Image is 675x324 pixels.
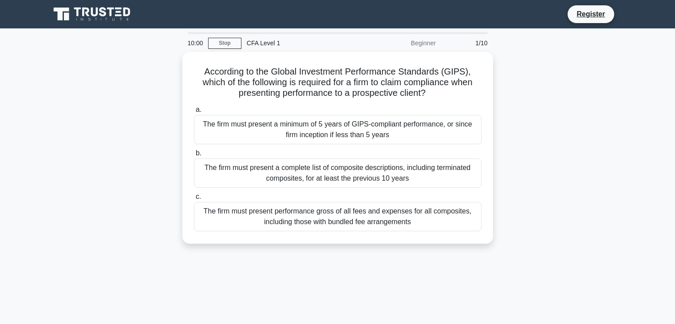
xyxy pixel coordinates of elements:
span: a. [196,106,201,113]
div: The firm must present performance gross of all fees and expenses for all composites, including th... [194,202,482,231]
a: Stop [208,38,241,49]
div: The firm must present a minimum of 5 years of GIPS-compliant performance, or since firm inception... [194,115,482,144]
div: 10:00 [182,34,208,52]
div: CFA Level 1 [241,34,363,52]
a: Register [571,8,610,20]
div: Beginner [363,34,441,52]
h5: According to the Global Investment Performance Standards (GIPS), which of the following is requir... [193,66,482,99]
span: b. [196,149,201,157]
span: c. [196,193,201,200]
div: 1/10 [441,34,493,52]
div: The firm must present a complete list of composite descriptions, including terminated composites,... [194,158,482,188]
